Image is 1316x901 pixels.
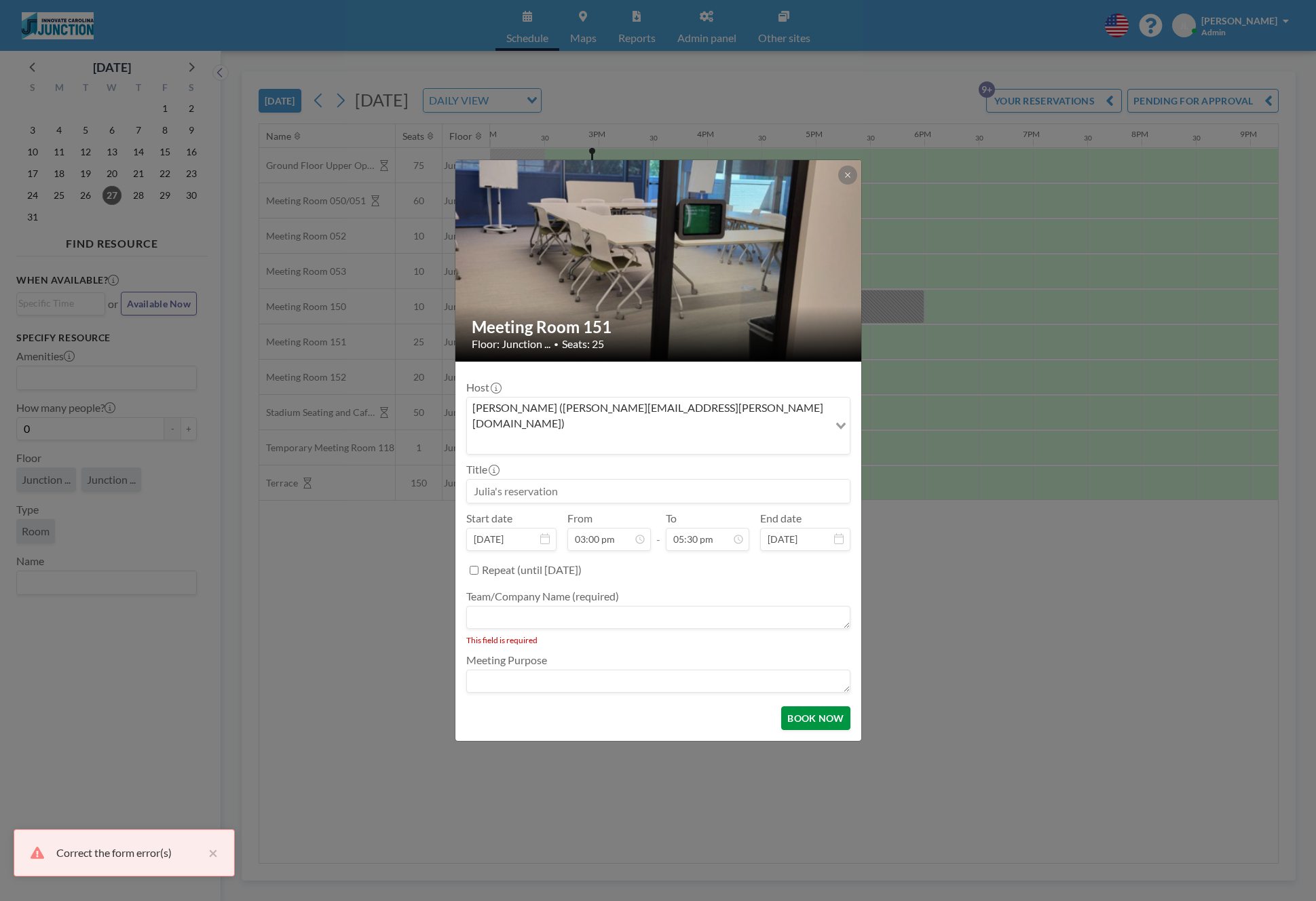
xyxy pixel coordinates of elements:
[455,159,863,363] img: 537.jpg
[466,635,850,645] div: This field is required
[467,398,850,454] div: Search for option
[554,339,559,349] span: •
[466,463,498,476] label: Title
[466,512,512,525] label: Start date
[56,845,202,861] div: Correct the form error(s)
[468,434,827,451] input: Search for option
[562,337,604,351] span: Seats: 25
[472,337,550,351] span: Floor: Junction ...
[470,400,826,431] span: [PERSON_NAME] ([PERSON_NAME][EMAIL_ADDRESS][PERSON_NAME][DOMAIN_NAME])
[202,845,218,861] button: close
[472,317,846,337] h2: Meeting Room 151
[760,512,802,525] label: End date
[666,512,677,525] label: To
[656,516,660,546] span: -
[466,590,619,603] label: Team/Company Name (required)
[467,480,850,503] input: Julia's reservation
[781,706,850,730] button: BOOK NOW
[567,512,593,525] label: From
[482,563,582,577] label: Repeat (until [DATE])
[466,381,500,394] label: Host
[466,653,547,667] label: Meeting Purpose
